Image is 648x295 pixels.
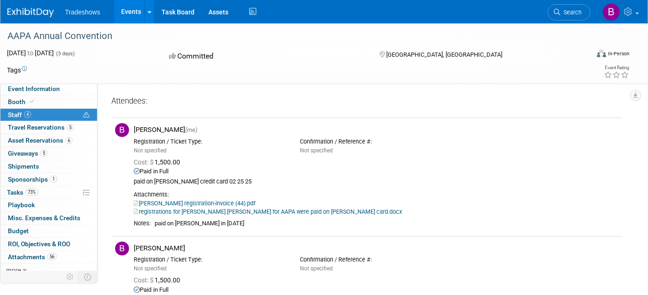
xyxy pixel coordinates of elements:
span: 5 [67,124,74,131]
img: ExhibitDay [7,8,54,17]
img: Format-Inperson.png [597,50,606,57]
div: [PERSON_NAME] [134,244,619,253]
span: Not specified [134,265,167,272]
div: Paid in Full [134,286,619,294]
span: Attachments [8,253,57,261]
a: Playbook [0,199,97,211]
a: registrations for [PERSON_NAME] [PERSON_NAME] for AAPA were paid on [PERSON_NAME] card.docx [134,208,402,215]
div: paid on [PERSON_NAME] credit card 02 25 25 [134,178,619,186]
span: Budget [8,227,29,235]
div: In-Person [608,50,629,57]
span: Not specified [300,147,333,154]
span: 56 [47,253,57,260]
div: Event Format [538,48,630,62]
a: Misc. Expenses & Credits [0,212,97,224]
div: [PERSON_NAME] [134,125,619,134]
td: Toggle Event Tabs [78,271,97,283]
span: 73% [26,189,38,196]
span: [DATE] [DATE] [7,49,54,57]
span: Tasks [7,189,38,196]
a: Giveaways5 [0,147,97,160]
div: Confirmation / Reference #: [300,138,452,145]
a: [PERSON_NAME] registration-invoice (44).pdf [134,200,255,207]
span: (me) [185,126,197,133]
div: Confirmation / Reference #: [300,256,452,263]
span: ROI, Objectives & ROO [8,240,70,248]
a: Tasks73% [0,186,97,199]
span: [GEOGRAPHIC_DATA], [GEOGRAPHIC_DATA] [386,51,502,58]
span: Booth [8,98,36,105]
a: Staff4 [0,109,97,121]
a: Shipments [0,160,97,173]
td: Tags [7,66,27,75]
div: Registration / Ticket Type: [134,256,286,263]
span: more [6,266,21,274]
div: Attendees: [111,96,622,108]
div: Paid in Full [134,168,619,176]
a: Booth [0,96,97,108]
div: Event Rating [604,66,629,70]
img: B.jpg [115,242,129,256]
span: Shipments [8,163,39,170]
div: Registration / Ticket Type: [134,138,286,145]
a: more [0,264,97,276]
a: Sponsorships1 [0,173,97,186]
span: Giveaways [8,150,47,157]
a: Attachments56 [0,251,97,263]
a: Budget [0,225,97,237]
span: Misc. Expenses & Credits [8,214,80,222]
span: Search [560,9,582,16]
a: Travel Reservations5 [0,121,97,134]
a: Event Information [0,83,97,95]
a: ROI, Objectives & ROO [0,238,97,250]
span: 1 [50,176,57,183]
span: Potential Scheduling Conflict -- at least one attendee is tagged in another overlapping event. [83,111,90,119]
span: 1,500.00 [134,158,184,166]
a: Search [548,4,590,20]
span: 6 [65,137,72,144]
div: Notes: [134,220,151,227]
span: Cost: $ [134,158,155,166]
img: B.jpg [115,123,129,137]
i: Booth reservation complete [30,99,34,104]
span: to [26,49,35,57]
div: paid on [PERSON_NAME] in [DATE] [155,220,619,228]
span: Not specified [134,147,167,154]
span: Cost: $ [134,276,155,284]
img: Barry Black [603,3,620,21]
div: Committed [166,48,364,65]
td: Personalize Event Tab Strip [62,271,78,283]
span: Playbook [8,201,35,209]
span: 5 [40,150,47,157]
span: Asset Reservations [8,137,72,144]
span: 4 [24,111,31,118]
span: 1,500.00 [134,276,184,284]
span: Not specified [300,265,333,272]
span: (3 days) [55,51,75,57]
span: Event Information [8,85,60,92]
span: Staff [8,111,31,118]
div: AAPA Annual Convention [4,28,577,45]
div: Attachments: [134,191,619,198]
span: Tradeshows [65,8,100,16]
span: Sponsorships [8,176,57,183]
a: Asset Reservations6 [0,134,97,147]
span: Travel Reservations [8,124,74,131]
